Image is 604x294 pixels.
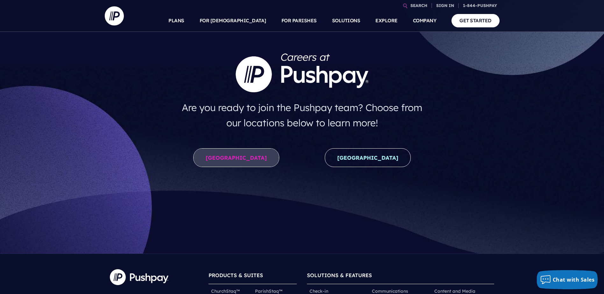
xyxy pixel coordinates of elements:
h6: PRODUCTS & SUITES [209,269,297,284]
a: FOR PARISHES [281,10,317,32]
h6: SOLUTIONS & FEATURES [307,269,494,284]
a: [GEOGRAPHIC_DATA] [325,148,411,167]
a: [GEOGRAPHIC_DATA] [193,148,279,167]
a: PLANS [168,10,184,32]
a: COMPANY [413,10,437,32]
h4: Are you ready to join the Pushpay team? Choose from our locations below to learn more! [175,97,429,133]
a: GET STARTED [451,14,500,27]
a: FOR [DEMOGRAPHIC_DATA] [200,10,266,32]
span: Chat with Sales [553,276,595,283]
a: EXPLORE [375,10,398,32]
a: SOLUTIONS [332,10,360,32]
button: Chat with Sales [537,270,598,289]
